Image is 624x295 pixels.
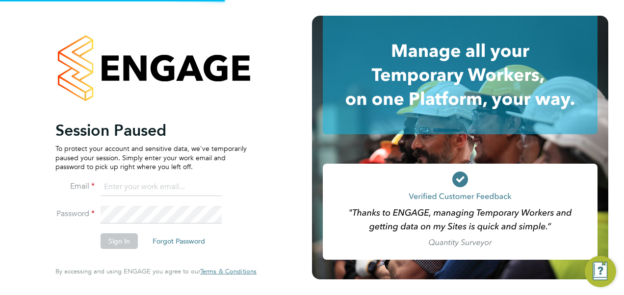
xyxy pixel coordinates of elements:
[200,268,257,275] a: Terms & Conditions
[55,144,247,171] p: To protect your account and sensitive data, we've temporarily paused your session. Simply enter y...
[200,267,257,275] span: Terms & Conditions
[145,233,213,249] button: Forgot Password
[55,209,95,219] label: Password
[55,121,247,140] h2: Session Paused
[101,233,138,249] button: Sign In
[55,267,257,275] span: By accessing and using ENGAGE you agree to our
[55,181,95,192] label: Email
[585,256,616,287] button: Engage Resource Center
[101,178,222,196] input: Enter your work email...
